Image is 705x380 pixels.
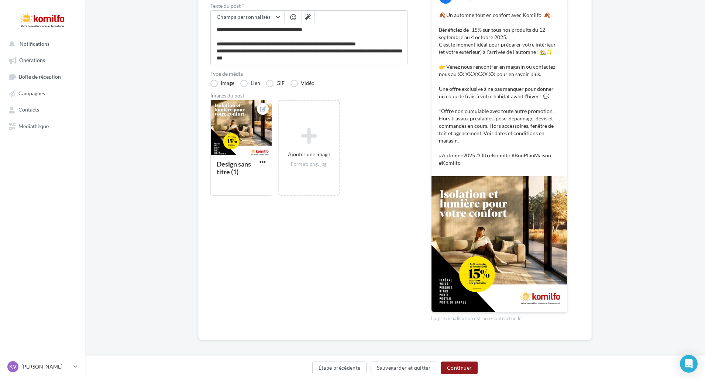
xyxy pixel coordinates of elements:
[4,37,78,50] button: Notifications
[19,73,61,80] span: Boîte de réception
[9,363,17,370] span: Kv
[240,80,260,87] label: Lien
[18,123,49,129] span: Médiathèque
[20,41,49,47] span: Notifications
[210,93,407,98] div: Images du post
[211,11,284,23] button: Champs personnalisés
[4,119,80,133] a: Médiathèque
[266,80,285,87] label: GIF
[439,11,560,167] p: 🍂 Un automne tout en confort avec Komilfo. 🍂 Bénéficiez de -15% sur tous nos produits du 12 septe...
[4,53,80,66] a: Opérations
[290,80,314,87] label: Vidéo
[19,57,45,64] span: Opérations
[18,90,45,96] span: Campagnes
[4,86,80,100] a: Campagnes
[6,360,79,374] a: Kv [PERSON_NAME]
[4,70,80,83] a: Boîte de réception
[4,103,80,116] a: Contacts
[18,107,39,113] span: Contacts
[217,160,251,176] div: Design sans titre (1)
[312,362,367,374] button: Étape précédente
[210,3,407,8] label: Texte du post *
[371,362,437,374] button: Sauvegarder et quitter
[21,363,70,370] p: [PERSON_NAME]
[431,312,568,322] div: La prévisualisation est non-contractuelle
[210,71,407,76] label: Type de média
[680,355,698,373] div: Open Intercom Messenger
[210,80,234,87] label: Image
[441,362,478,374] button: Continuer
[217,14,271,20] span: Champs personnalisés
